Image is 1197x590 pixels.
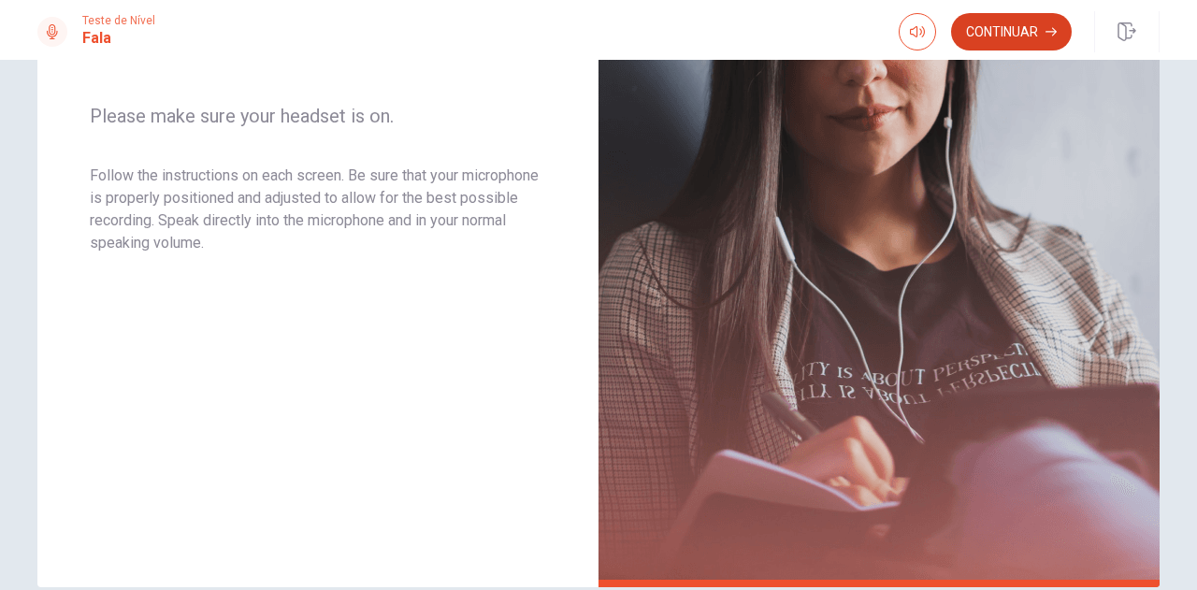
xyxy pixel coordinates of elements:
[90,165,546,254] p: Follow the instructions on each screen. Be sure that your microphone is properly positioned and a...
[90,105,546,127] span: Please make sure your headset is on.
[82,27,155,50] h1: Fala
[951,13,1072,50] button: Continuar
[82,14,155,27] span: Teste de Nível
